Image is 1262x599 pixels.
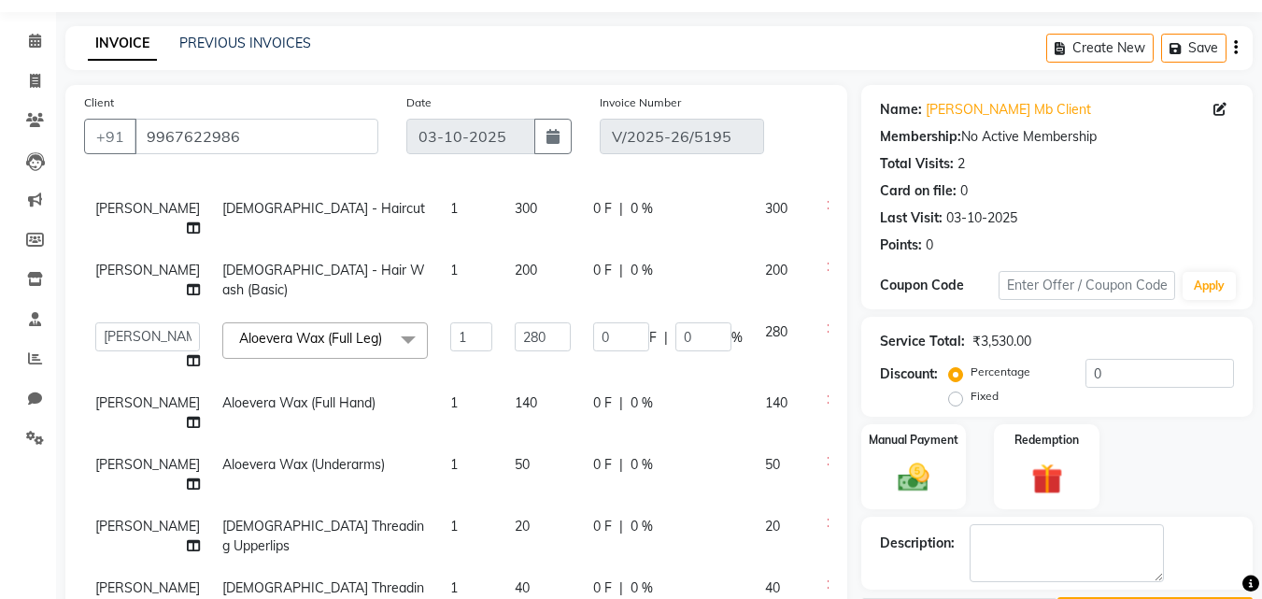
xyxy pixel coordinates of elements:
span: 1 [450,518,458,535]
label: Redemption [1014,432,1079,449]
span: 1 [450,579,458,596]
div: Service Total: [880,332,965,351]
label: Invoice Number [600,94,681,111]
span: Aloevera Wax (Underarms) [222,456,385,473]
button: Apply [1183,272,1236,300]
a: INVOICE [88,27,157,61]
div: Discount: [880,364,938,384]
span: 20 [765,518,780,535]
label: Date [406,94,432,111]
a: [PERSON_NAME] Mb Client [926,100,1091,120]
button: Create New [1046,34,1154,63]
div: 2 [957,154,965,174]
span: 0 F [593,199,612,219]
label: Manual Payment [869,432,958,449]
button: Save [1161,34,1227,63]
span: 1 [450,262,458,278]
span: 1 [450,200,458,217]
span: [DEMOGRAPHIC_DATA] - Hair Wash (Basic) [222,262,425,298]
input: Enter Offer / Coupon Code [999,271,1175,300]
span: 140 [765,394,787,411]
div: Points: [880,235,922,255]
button: +91 [84,119,136,154]
label: Fixed [971,388,999,405]
div: Total Visits: [880,154,954,174]
span: 200 [515,262,537,278]
img: _cash.svg [888,460,939,495]
div: Description: [880,534,955,553]
div: Membership: [880,127,961,147]
span: | [619,199,623,219]
div: Card on file: [880,181,957,201]
span: [PERSON_NAME] [95,394,200,411]
div: No Active Membership [880,127,1234,147]
span: 0 % [631,455,653,475]
div: Name: [880,100,922,120]
span: 1 [450,456,458,473]
span: 0 F [593,455,612,475]
span: 0 % [631,261,653,280]
span: 0 % [631,199,653,219]
span: [DEMOGRAPHIC_DATA] Threading Upperlips [222,518,424,554]
a: x [382,330,390,347]
img: _gift.svg [1022,460,1072,498]
span: | [619,393,623,413]
span: [PERSON_NAME] [95,456,200,473]
span: 40 [765,579,780,596]
span: | [664,328,668,348]
span: 200 [765,262,787,278]
span: 0 F [593,578,612,598]
span: 140 [515,394,537,411]
span: 20 [515,518,530,535]
span: [PERSON_NAME] [95,262,200,278]
span: [PERSON_NAME] [95,200,200,217]
span: 40 [515,579,530,596]
span: Aloevera Wax (Full Leg) [239,330,382,347]
div: 03-10-2025 [946,208,1017,228]
input: Search by Name/Mobile/Email/Code [135,119,378,154]
span: | [619,455,623,475]
span: 50 [515,456,530,473]
a: PREVIOUS INVOICES [179,35,311,51]
span: [DEMOGRAPHIC_DATA] - Haircut [222,200,425,217]
span: F [649,328,657,348]
span: | [619,578,623,598]
span: 0 % [631,517,653,536]
span: 0 F [593,261,612,280]
span: Aloevera Wax (Full Hand) [222,394,376,411]
span: | [619,261,623,280]
span: 0 F [593,517,612,536]
span: 0 % [631,393,653,413]
div: ₹3,530.00 [972,332,1031,351]
span: 0 F [593,393,612,413]
span: [PERSON_NAME] [95,518,200,535]
div: Coupon Code [880,276,998,295]
span: 300 [515,200,537,217]
div: 0 [960,181,968,201]
label: Percentage [971,364,1030,380]
span: 280 [765,323,787,340]
span: | [619,517,623,536]
div: Last Visit: [880,208,943,228]
label: Client [84,94,114,111]
div: 0 [926,235,933,255]
span: 300 [765,200,787,217]
span: 1 [450,394,458,411]
span: [PERSON_NAME] [95,579,200,596]
span: % [731,328,743,348]
span: 50 [765,456,780,473]
span: 0 % [631,578,653,598]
